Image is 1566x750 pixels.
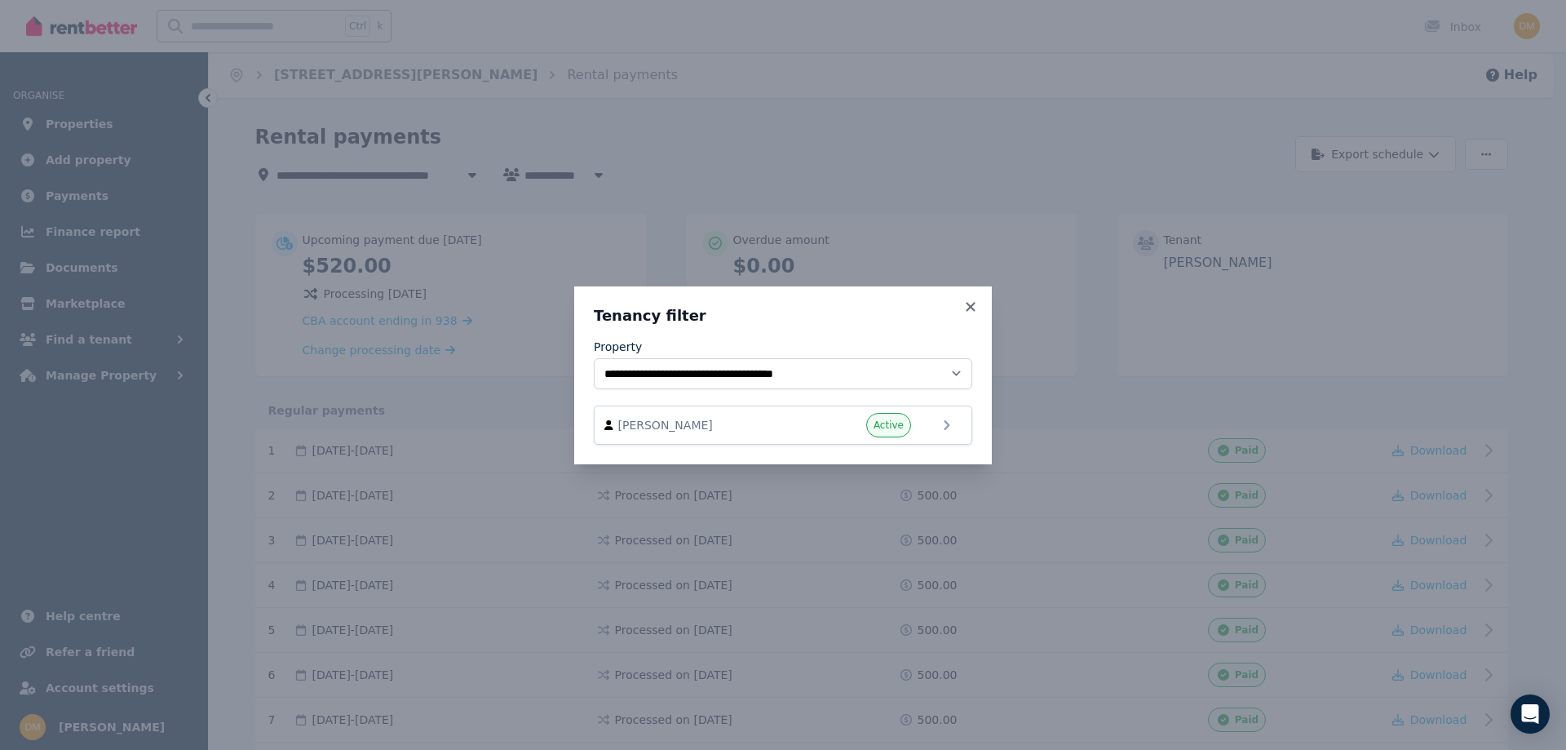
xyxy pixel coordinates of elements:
[874,419,904,432] span: Active
[594,406,972,445] a: [PERSON_NAME]Active
[594,306,972,326] h3: Tenancy filter
[618,417,804,433] span: [PERSON_NAME]
[594,339,642,355] label: Property
[1511,695,1550,734] div: Open Intercom Messenger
